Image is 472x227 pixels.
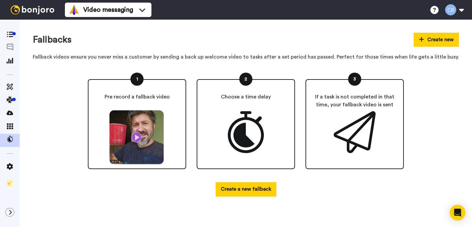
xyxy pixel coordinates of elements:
[7,180,13,186] img: Checklist.svg
[8,5,57,14] img: bj-logo-header-white.svg
[130,73,144,86] div: 1
[69,5,79,15] img: vm-color.svg
[450,205,465,220] div: Open Intercom Messenger
[33,53,459,61] p: Fallback videos ensure you never miss a customer by sending a back up welcome video to tasks afte...
[107,110,167,165] img: matt.png
[221,93,271,101] p: Choose a time delay
[216,182,276,196] button: Create a new fallback
[239,73,252,86] div: 2
[33,35,71,45] h1: Fallbacks
[105,93,170,101] p: Pre record a fallback video
[311,93,398,109] p: If a task is not completed in that time, your fallback video is sent
[83,5,133,14] span: Video messaging
[414,33,459,47] button: Create new
[348,73,361,86] div: 3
